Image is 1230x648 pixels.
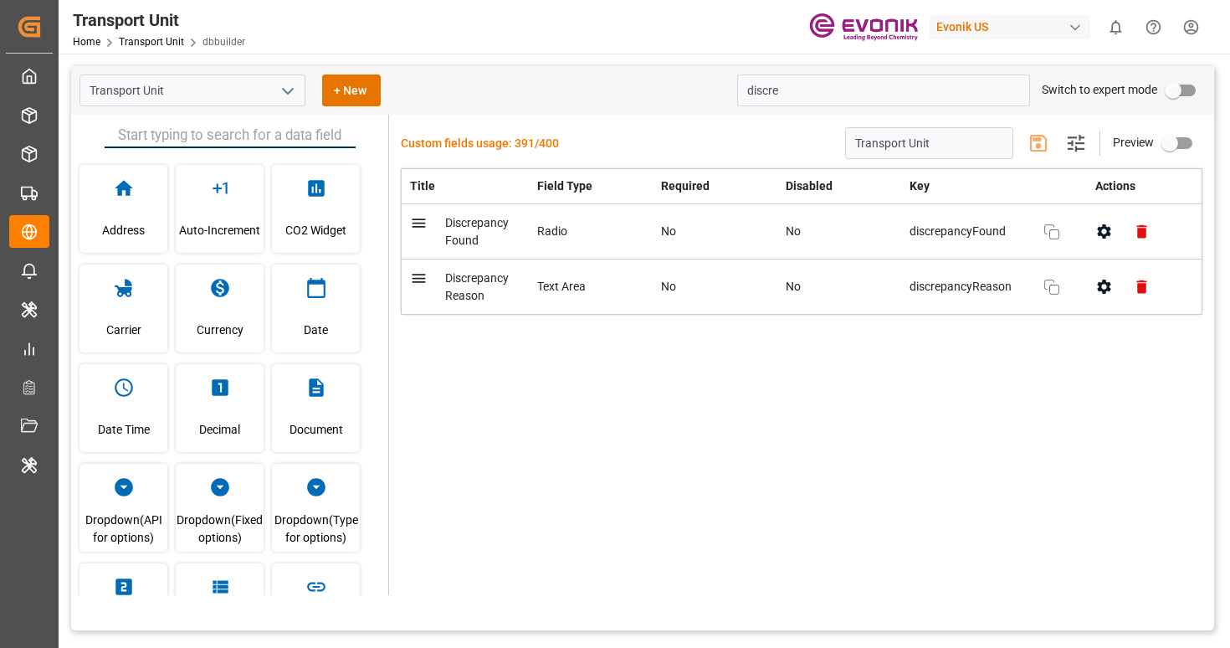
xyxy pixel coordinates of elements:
[119,36,184,48] a: Transport Unit
[537,278,644,296] div: Text Area
[930,11,1097,43] button: Evonik US
[102,208,145,253] span: Address
[402,204,1202,260] tr: Discrepancy FoundRadioNoNodiscrepancyFound
[1042,83,1157,96] span: Switch to expert mode
[809,13,918,42] img: Evonik-brand-mark-Deep-Purple-RGB.jpeg_1700498283.jpeg
[197,307,243,352] span: Currency
[1097,8,1135,46] button: show 0 new notifications
[105,123,356,148] input: Start typing to search for a data field
[402,169,529,204] th: Title
[930,15,1090,39] div: Evonik US
[304,307,328,352] span: Date
[285,208,346,253] span: CO2 Widget
[901,169,1077,203] th: Key
[199,407,240,452] span: Decimal
[910,223,1027,240] span: discrepancyFound
[272,507,360,552] span: Dropdown(Type for options)
[653,169,777,204] th: Required
[777,169,902,204] th: Disabled
[445,216,509,247] span: Discrepancy Found
[777,204,902,260] td: No
[845,127,1013,159] input: Enter schema title
[73,36,100,48] a: Home
[402,260,1202,315] tr: Discrepancy ReasonText AreaNoNodiscrepancyReason
[322,75,381,106] button: + New
[274,78,300,104] button: open menu
[179,208,260,253] span: Auto-Increment
[79,75,305,106] input: Type to search/select
[445,271,509,302] span: Discrepancy Reason
[653,204,777,260] td: No
[537,223,644,240] div: Radio
[176,507,264,552] span: Dropdown(Fixed options)
[290,407,343,452] span: Document
[910,278,1027,296] span: discrepancyReason
[106,307,141,352] span: Carrier
[79,507,167,552] span: Dropdown(API for options)
[653,260,777,315] td: No
[98,407,150,452] span: Date Time
[401,135,559,152] span: Custom fields usage: 391/400
[737,75,1030,106] input: Search for key/title
[73,8,245,33] div: Transport Unit
[1077,169,1202,204] th: Actions
[529,169,653,204] th: Field Type
[1113,136,1154,149] span: Preview
[777,260,902,315] td: No
[1135,8,1172,46] button: Help Center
